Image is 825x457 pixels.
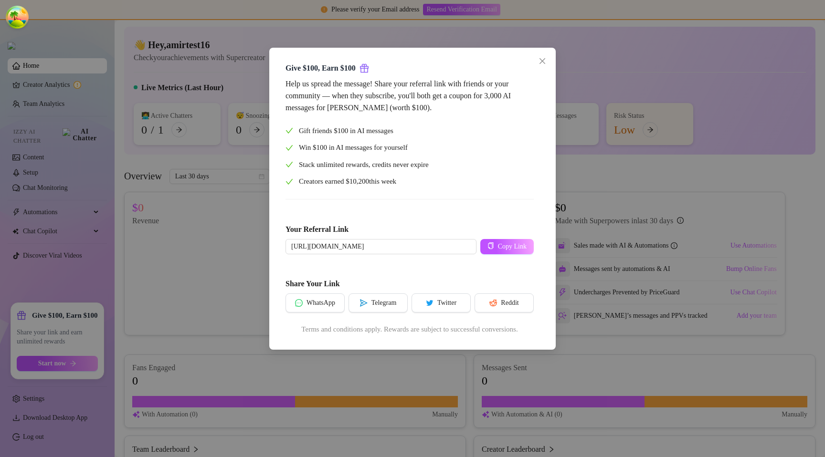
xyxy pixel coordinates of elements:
button: Open Tanstack query devtools [8,8,27,27]
span: close [539,57,546,65]
button: Copy Link [480,239,534,254]
span: Win $100 in AI messages for yourself [299,142,408,154]
h5: Your Referral Link [286,224,534,235]
button: messageWhatsApp [286,293,345,312]
span: check [286,144,293,152]
span: Creators earned $ this week [299,176,396,187]
span: send [360,299,368,307]
div: Terms and conditions apply. Rewards are subject to successful conversions. [286,324,534,335]
span: Reddit [501,299,518,307]
span: message [295,299,303,307]
button: sendTelegram [349,293,408,312]
span: Gift friends $100 in AI messages [299,125,393,137]
span: twitter [426,299,434,307]
span: Telegram [371,299,397,307]
div: Help us spread the message! Share your referral link with friends or your community — when they s... [286,78,534,114]
span: reddit [489,299,497,307]
span: copy [487,242,494,249]
button: twitterTwitter [412,293,471,312]
span: check [286,127,293,135]
span: WhatsApp [307,299,335,307]
strong: Give $100, Earn $100 [286,64,356,72]
span: gift [360,63,369,73]
span: check [286,178,293,186]
button: Close [535,53,550,69]
span: Stack unlimited rewards, credits never expire [299,159,429,171]
button: redditReddit [475,293,534,312]
span: Twitter [437,299,456,307]
span: Close [535,57,550,65]
span: Copy Link [498,243,527,250]
h5: Share Your Link [286,278,534,290]
span: check [286,161,293,168]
